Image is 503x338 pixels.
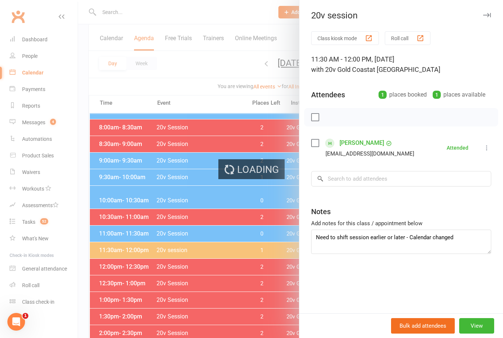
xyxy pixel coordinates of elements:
[311,206,331,217] div: Notes
[299,10,503,21] div: 20v session
[311,31,379,45] button: Class kiosk mode
[385,31,430,45] button: Roll call
[379,90,427,100] div: places booked
[379,91,387,99] div: 1
[326,149,414,158] div: [EMAIL_ADDRESS][DOMAIN_NAME]
[369,66,440,73] span: at [GEOGRAPHIC_DATA]
[433,90,485,100] div: places available
[311,219,491,228] div: Add notes for this class / appointment below
[311,90,345,100] div: Attendees
[22,313,28,319] span: 1
[433,91,441,99] div: 1
[447,145,468,150] div: Attended
[311,66,369,73] span: with 20v Gold Coast
[340,137,384,149] a: [PERSON_NAME]
[311,171,491,187] input: Search to add attendees
[459,318,494,334] button: View
[391,318,455,334] button: Bulk add attendees
[7,313,25,331] iframe: Intercom live chat
[311,54,491,75] div: 11:30 AM - 12:00 PM, [DATE]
